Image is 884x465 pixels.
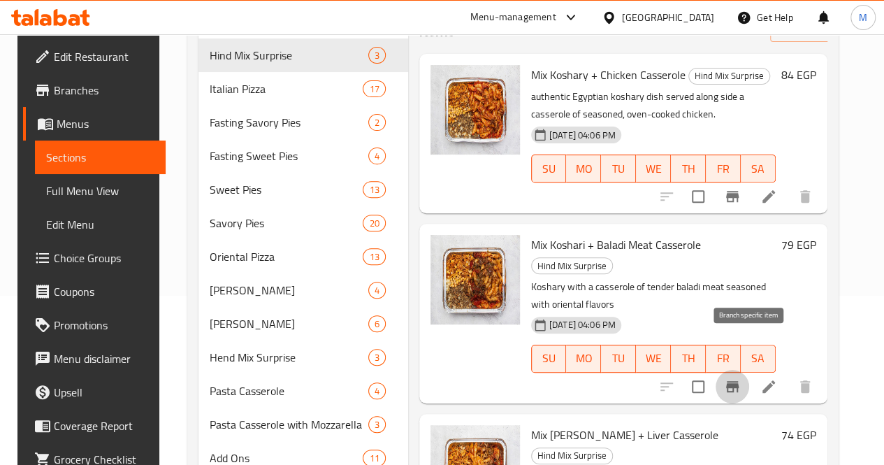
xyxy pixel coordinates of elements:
[198,273,408,307] div: [PERSON_NAME]4
[706,155,741,183] button: FR
[210,47,368,64] div: Hind Mix Surprise
[198,206,408,240] div: Savory Pies20
[689,68,769,84] span: Hind Mix Surprise
[636,155,671,183] button: WE
[210,148,368,164] span: Fasting Sweet Pies
[676,348,700,369] span: TH
[607,348,630,369] span: TU
[531,234,701,255] span: Mix Koshari + Baladi Meat Casserole
[642,348,665,369] span: WE
[57,115,154,132] span: Menus
[23,107,165,141] a: Menus
[363,80,385,97] div: items
[210,181,363,198] span: Sweet Pies
[54,384,154,401] span: Upsell
[430,235,520,324] img: Mix Koshari + Baladi Meat Casserole
[54,417,154,434] span: Coverage Report
[369,284,385,297] span: 4
[363,215,385,231] div: items
[537,348,561,369] span: SU
[741,345,776,373] button: SA
[368,282,386,299] div: items
[363,217,384,230] span: 20
[430,65,520,155] img: Mix Koshary + Chicken Casserole
[368,47,386,64] div: items
[35,141,165,174] a: Sections
[683,182,713,211] span: Select to update
[23,342,165,375] a: Menu disclaimer
[531,345,567,373] button: SU
[369,385,385,398] span: 4
[781,425,816,445] h6: 74 EGP
[210,315,368,332] span: [PERSON_NAME]
[642,159,665,179] span: WE
[859,10,867,25] span: M
[46,149,154,166] span: Sections
[210,282,368,299] span: [PERSON_NAME]
[531,88,776,123] p: authentic Egyptian koshary dish served along side a casserole of seasoned, oven-cooked chicken.
[198,139,408,173] div: Fasting Sweet Pies4
[369,49,385,62] span: 3
[210,215,363,231] span: Savory Pies
[532,258,612,274] span: Hind Mix Surprise
[210,382,368,399] div: Pasta Casserole
[368,148,386,164] div: items
[54,350,154,367] span: Menu disclaimer
[368,382,386,399] div: items
[54,250,154,266] span: Choice Groups
[198,240,408,273] div: Oriental Pizza13
[198,72,408,106] div: Italian Pizza17
[368,349,386,366] div: items
[198,408,408,441] div: Pasta Casserole with Mozzarella3
[363,250,384,264] span: 13
[572,348,595,369] span: MO
[781,235,816,255] h6: 79 EGP
[716,180,749,213] button: Branch-specific-item
[363,452,384,465] span: 11
[23,275,165,308] a: Coupons
[676,159,700,179] span: TH
[210,114,368,131] div: Fasting Savory Pies
[198,173,408,206] div: Sweet Pies13
[198,341,408,374] div: Hend Mix Surprise3
[23,73,165,107] a: Branches
[46,216,154,233] span: Edit Menu
[711,348,735,369] span: FR
[566,155,601,183] button: MO
[368,114,386,131] div: items
[369,150,385,163] span: 4
[706,345,741,373] button: FR
[35,174,165,208] a: Full Menu View
[544,318,621,331] span: [DATE] 04:06 PM
[46,183,154,199] span: Full Menu View
[601,345,636,373] button: TU
[531,448,613,464] div: Hind Mix Surprise
[572,159,595,179] span: MO
[531,257,613,274] div: Hind Mix Surprise
[198,106,408,139] div: Fasting Savory Pies2
[531,278,776,313] p: Koshary with a casserole of tender baladi meat seasoned with oriental flavors
[35,208,165,241] a: Edit Menu
[368,416,386,433] div: items
[531,64,686,85] span: Mix Koshary + Chicken Casserole
[210,349,368,366] span: Hend Mix Surprise
[788,370,822,403] button: delete
[607,159,630,179] span: TU
[622,10,714,25] div: [GEOGRAPHIC_DATA]
[760,188,777,205] a: Edit menu item
[683,372,713,401] span: Select to update
[363,83,384,96] span: 17
[566,345,601,373] button: MO
[470,9,556,26] div: Menu-management
[537,159,561,179] span: SU
[210,282,368,299] div: Koshary Takeaway
[544,129,621,142] span: [DATE] 04:06 PM
[198,38,408,72] div: Hind Mix Surprise3
[369,116,385,129] span: 2
[210,80,363,97] span: Italian Pizza
[210,248,363,265] span: Oriental Pizza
